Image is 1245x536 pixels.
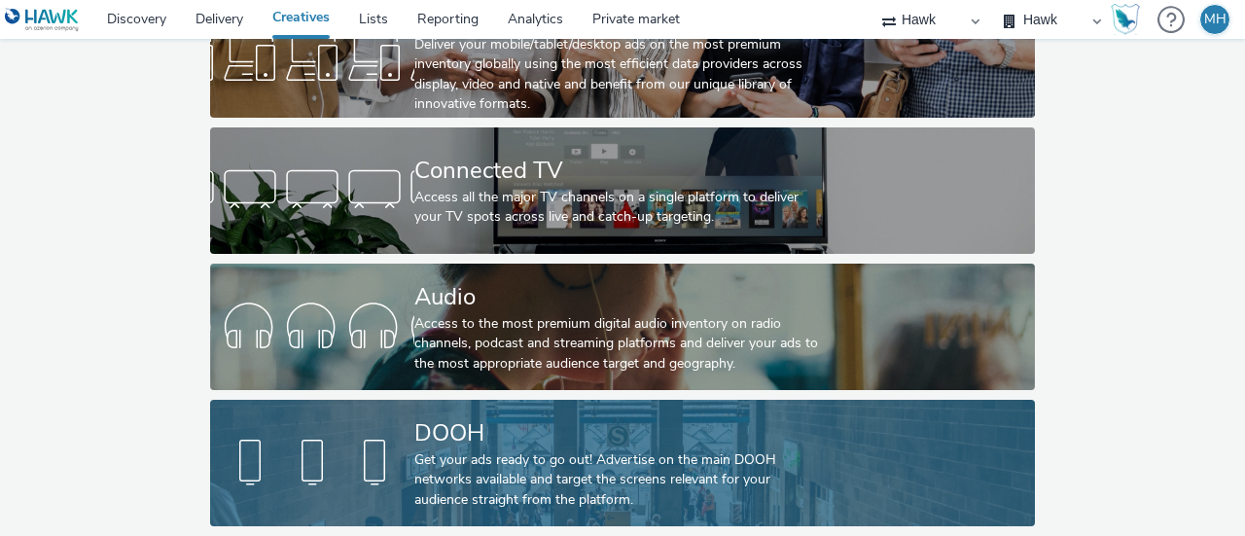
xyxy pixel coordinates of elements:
div: DOOH [414,416,823,450]
div: Access all the major TV channels on a single platform to deliver your TV spots across live and ca... [414,188,823,228]
a: DOOHGet your ads ready to go out! Advertise on the main DOOH networks available and target the sc... [210,400,1036,526]
div: Audio [414,280,823,314]
div: MH [1204,5,1227,34]
a: Connected TVAccess all the major TV channels on a single platform to deliver your TV spots across... [210,127,1036,254]
img: undefined Logo [5,8,80,32]
div: Get your ads ready to go out! Advertise on the main DOOH networks available and target the screen... [414,450,823,510]
div: Access to the most premium digital audio inventory on radio channels, podcast and streaming platf... [414,314,823,374]
a: AudioAccess to the most premium digital audio inventory on radio channels, podcast and streaming ... [210,264,1036,390]
img: Hawk Academy [1111,4,1140,35]
a: Hawk Academy [1111,4,1148,35]
div: Deliver your mobile/tablet/desktop ads on the most premium inventory globally using the most effi... [414,35,823,115]
div: Connected TV [414,154,823,188]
